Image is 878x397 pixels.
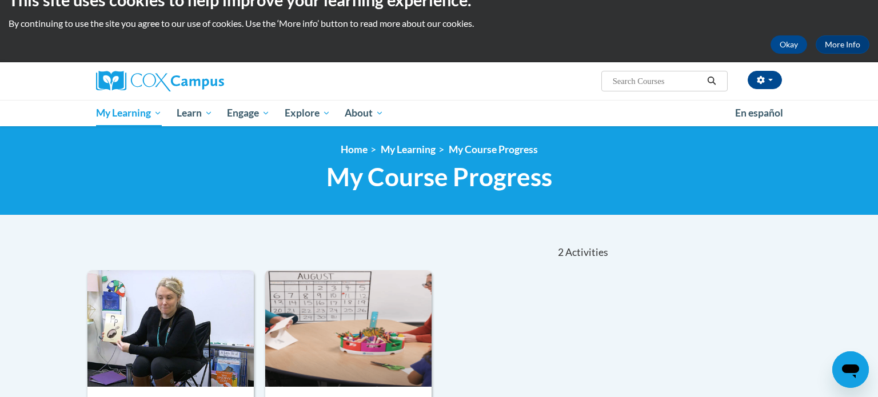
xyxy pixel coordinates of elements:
span: 2 [558,246,564,259]
a: My Course Progress [449,143,538,155]
a: Engage [219,100,277,126]
span: En español [735,107,783,119]
a: More Info [816,35,869,54]
img: Cox Campus [96,71,224,91]
button: Search [703,74,720,88]
a: About [338,100,392,126]
span: Learn [177,106,213,120]
button: Account Settings [748,71,782,89]
span: My Course Progress [326,162,552,192]
a: Learn [169,100,220,126]
p: By continuing to use the site you agree to our use of cookies. Use the ‘More info’ button to read... [9,17,869,30]
a: My Learning [381,143,436,155]
span: Activities [565,246,608,259]
span: About [345,106,384,120]
span: Explore [285,106,330,120]
a: Explore [277,100,338,126]
a: Cox Campus [96,71,313,91]
a: En español [728,101,791,125]
img: Course Logo [265,270,432,387]
span: Engage [227,106,270,120]
a: My Learning [89,100,169,126]
iframe: Button to launch messaging window [832,351,869,388]
span: My Learning [96,106,162,120]
input: Search Courses [612,74,703,88]
button: Okay [771,35,807,54]
a: Home [341,143,368,155]
div: Main menu [79,100,799,126]
img: Course Logo [87,270,254,387]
